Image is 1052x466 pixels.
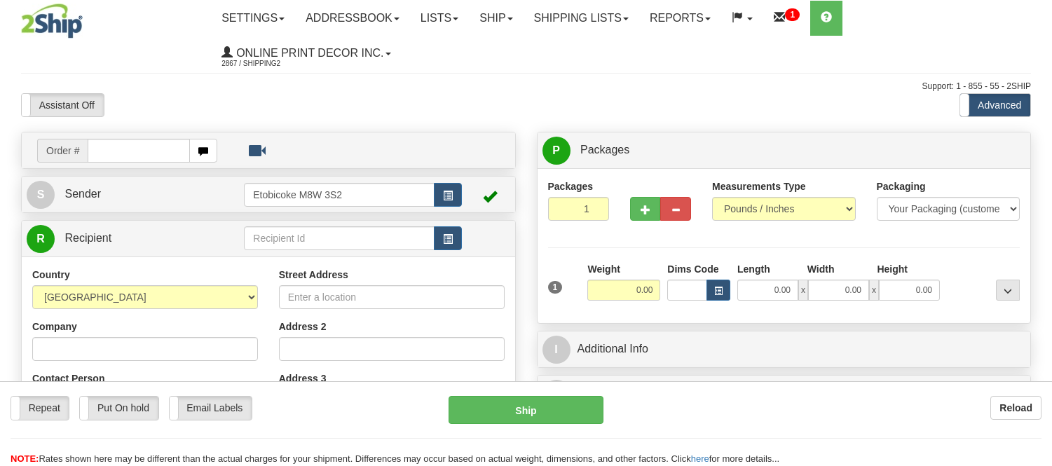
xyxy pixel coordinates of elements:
[279,285,505,309] input: Enter a location
[410,1,469,36] a: Lists
[27,224,220,253] a: R Recipient
[32,371,104,385] label: Contact Person
[737,262,770,276] label: Length
[32,268,70,282] label: Country
[27,181,55,209] span: S
[170,397,252,419] label: Email Labels
[542,336,571,364] span: I
[244,183,434,207] input: Sender Id
[1020,161,1051,304] iframe: chat widget
[763,1,810,36] a: 1
[295,1,410,36] a: Addressbook
[587,262,620,276] label: Weight
[211,1,295,36] a: Settings
[542,137,571,165] span: P
[37,139,88,163] span: Order #
[639,1,721,36] a: Reports
[27,180,244,209] a: S Sender
[542,380,571,408] span: $
[27,225,55,253] span: R
[960,94,1030,116] label: Advanced
[542,379,1026,408] a: $Rates
[548,281,563,294] span: 1
[11,397,69,419] label: Repeat
[64,232,111,244] span: Recipient
[211,36,401,71] a: Online Print Decor Inc. 2867 / Shipping2
[877,262,908,276] label: Height
[80,397,158,419] label: Put On hold
[877,179,926,193] label: Packaging
[542,335,1026,364] a: IAdditional Info
[712,179,806,193] label: Measurements Type
[279,371,327,385] label: Address 3
[11,453,39,464] span: NOTE:
[798,280,808,301] span: x
[999,402,1032,413] b: Reload
[869,280,879,301] span: x
[548,179,594,193] label: Packages
[449,396,603,424] button: Ship
[807,262,835,276] label: Width
[21,4,83,39] img: logo2867.jpg
[279,320,327,334] label: Address 2
[22,94,104,116] label: Assistant Off
[221,57,327,71] span: 2867 / Shipping2
[691,453,709,464] a: here
[667,262,718,276] label: Dims Code
[64,188,101,200] span: Sender
[990,396,1041,420] button: Reload
[580,144,629,156] span: Packages
[32,320,77,334] label: Company
[469,1,523,36] a: Ship
[542,136,1026,165] a: P Packages
[279,268,348,282] label: Street Address
[233,47,383,59] span: Online Print Decor Inc.
[785,8,800,21] sup: 1
[244,226,434,250] input: Recipient Id
[21,81,1031,92] div: Support: 1 - 855 - 55 - 2SHIP
[524,1,639,36] a: Shipping lists
[996,280,1020,301] div: ...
